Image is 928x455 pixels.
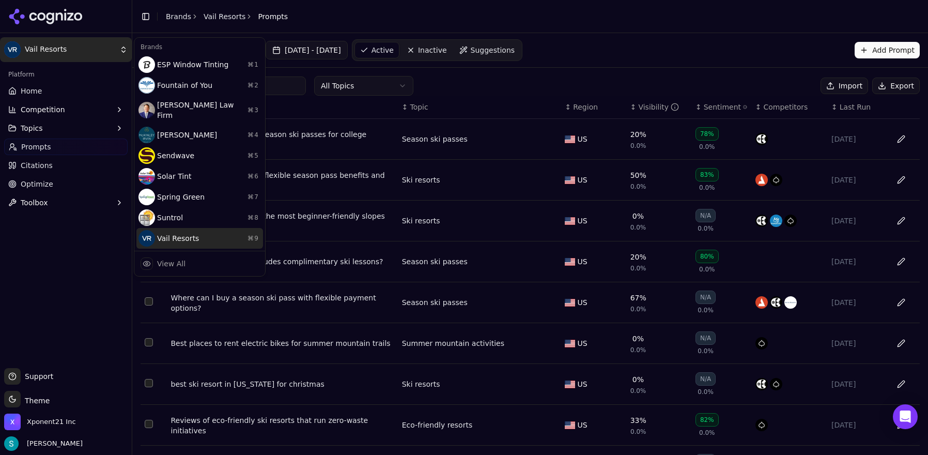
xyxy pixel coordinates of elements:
div: [PERSON_NAME] Law Firm [136,96,263,125]
img: McKinley Irvin [138,127,155,143]
span: ⌘ 5 [248,151,259,160]
span: ⌘ 8 [248,214,259,222]
img: Spring Green [138,189,155,205]
img: Suntrol [138,209,155,226]
div: View All [157,259,185,269]
img: Vail Resorts [138,230,155,247]
div: Fountain of You [136,75,263,96]
span: ⌘ 9 [248,234,259,242]
span: ⌘ 6 [248,172,259,180]
div: Current brand: Vail Resorts [134,37,266,277]
span: ⌘ 2 [248,81,259,89]
div: [PERSON_NAME] [136,125,263,145]
span: ⌘ 3 [248,106,259,114]
img: Fountain of You [138,77,155,94]
div: Brands [136,40,263,54]
span: ⌘ 1 [248,60,259,69]
div: Sendwave [136,145,263,166]
div: ESP Window Tinting [136,54,263,75]
div: Solar Tint [136,166,263,187]
img: Solar Tint [138,168,155,185]
div: Vail Resorts [136,228,263,249]
img: Sendwave [138,147,155,164]
span: ⌘ 4 [248,131,259,139]
img: Johnston Law Firm [138,102,155,118]
img: ESP Window Tinting [138,56,155,73]
div: Suntrol [136,207,263,228]
span: ⌘ 7 [248,193,259,201]
div: Spring Green [136,187,263,207]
